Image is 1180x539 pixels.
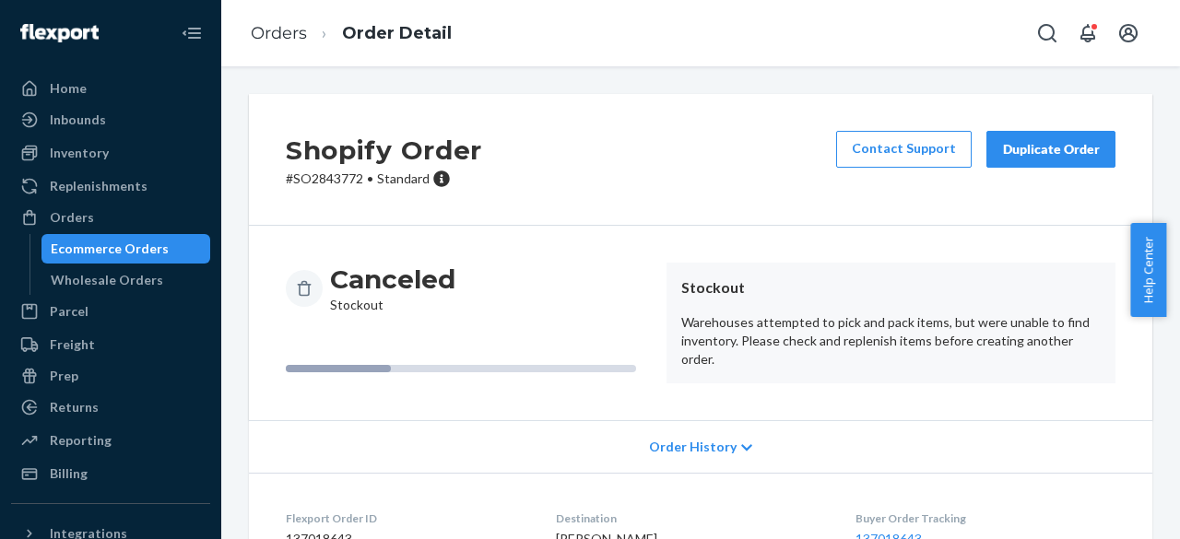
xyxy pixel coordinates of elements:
h3: Canceled [330,263,455,296]
div: Home [50,79,87,98]
button: Open account menu [1110,15,1147,52]
button: Help Center [1130,223,1166,317]
button: Close Navigation [173,15,210,52]
div: Ecommerce Orders [51,240,169,258]
a: Billing [11,459,210,488]
a: Parcel [11,297,210,326]
span: Standard [377,170,430,186]
a: Order Detail [342,23,452,43]
img: Flexport logo [20,24,99,42]
header: Stockout [681,277,1101,299]
p: Warehouses attempted to pick and pack items, but were unable to find inventory. Please check and ... [681,313,1101,369]
a: Ecommerce Orders [41,234,211,264]
div: Orders [50,208,94,227]
a: Prep [11,361,210,391]
h2: Shopify Order [286,131,482,170]
a: Orders [251,23,307,43]
a: Wholesale Orders [41,265,211,295]
div: Returns [50,398,99,416]
p: # SO2843772 [286,170,482,188]
a: Inventory [11,138,210,168]
span: Order History [649,438,737,456]
dt: Destination [556,510,825,526]
a: Replenishments [11,171,210,201]
button: Open notifications [1069,15,1106,52]
button: Open Search Box [1029,15,1066,52]
div: Stockout [330,263,455,314]
a: Inbounds [11,105,210,135]
div: Duplicate Order [1002,140,1100,158]
ol: breadcrumbs [236,6,466,61]
dt: Flexport Order ID [286,510,526,526]
div: Freight [50,335,95,354]
button: Duplicate Order [986,131,1115,168]
div: Replenishments [50,177,147,195]
a: Contact Support [836,131,972,168]
div: Wholesale Orders [51,271,163,289]
a: Orders [11,203,210,232]
div: Prep [50,367,78,385]
div: Inventory [50,144,109,162]
a: Returns [11,393,210,422]
span: • [367,170,373,186]
div: Reporting [50,431,112,450]
div: Inbounds [50,111,106,129]
dt: Buyer Order Tracking [855,510,1115,526]
div: Billing [50,464,88,483]
a: Reporting [11,426,210,455]
a: Freight [11,330,210,359]
a: Home [11,74,210,103]
div: Parcel [50,302,88,321]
